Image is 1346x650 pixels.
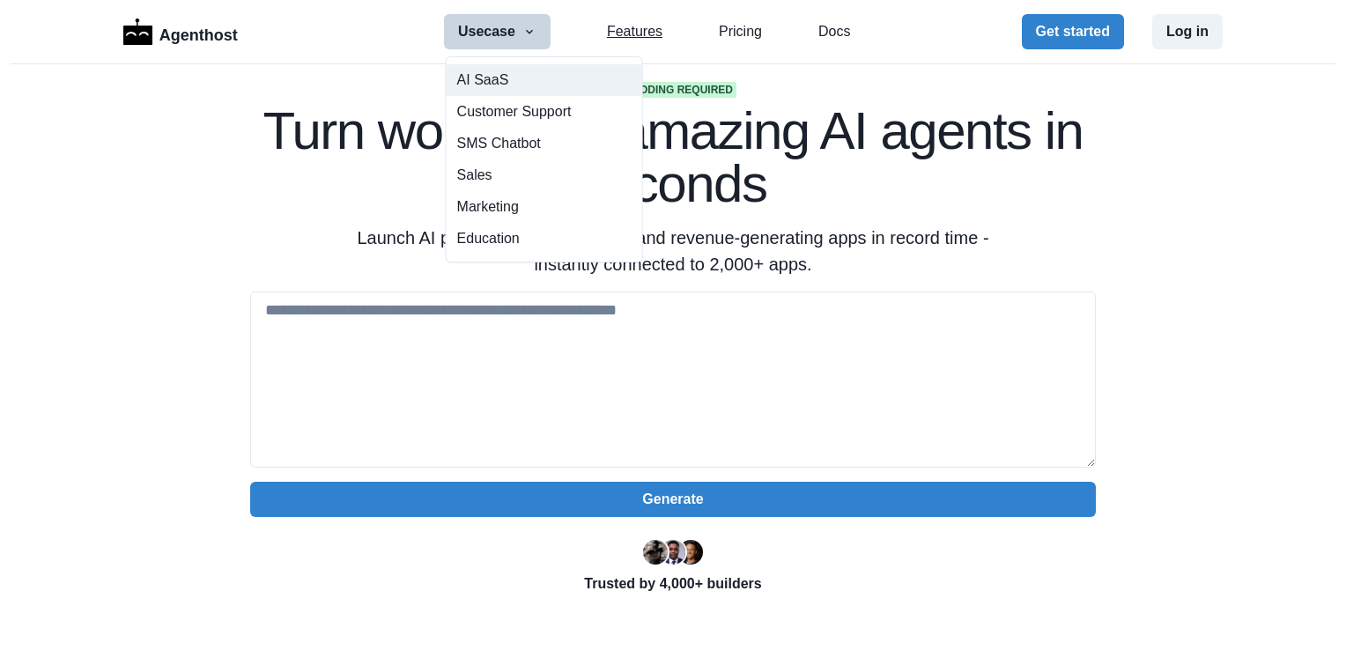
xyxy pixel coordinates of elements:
[447,64,642,96] button: AI SaaS
[447,223,642,255] button: Education
[250,482,1096,517] button: Generate
[159,17,238,48] p: Agenthost
[123,18,152,45] img: Logo
[719,21,762,42] a: Pricing
[250,573,1096,595] p: Trusted by 4,000+ builders
[447,159,642,191] button: Sales
[1022,14,1124,49] button: Get started
[447,128,642,159] a: SMS Chatbot
[335,225,1011,277] p: Launch AI powered chatbots, tools, and revenue-generating apps in record time - instantly connect...
[610,82,736,98] span: No coding required
[123,17,238,48] a: LogoAgenthost
[447,191,642,223] button: Marketing
[447,96,642,128] button: Customer Support
[250,105,1096,211] h1: Turn words into amazing AI agents in seconds
[444,14,551,49] button: Usecase
[1152,14,1223,49] button: Log in
[607,21,662,42] a: Features
[818,21,850,42] a: Docs
[661,540,685,565] img: Segun Adebayo
[678,540,703,565] img: Kent Dodds
[643,540,668,565] img: Ryan Florence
